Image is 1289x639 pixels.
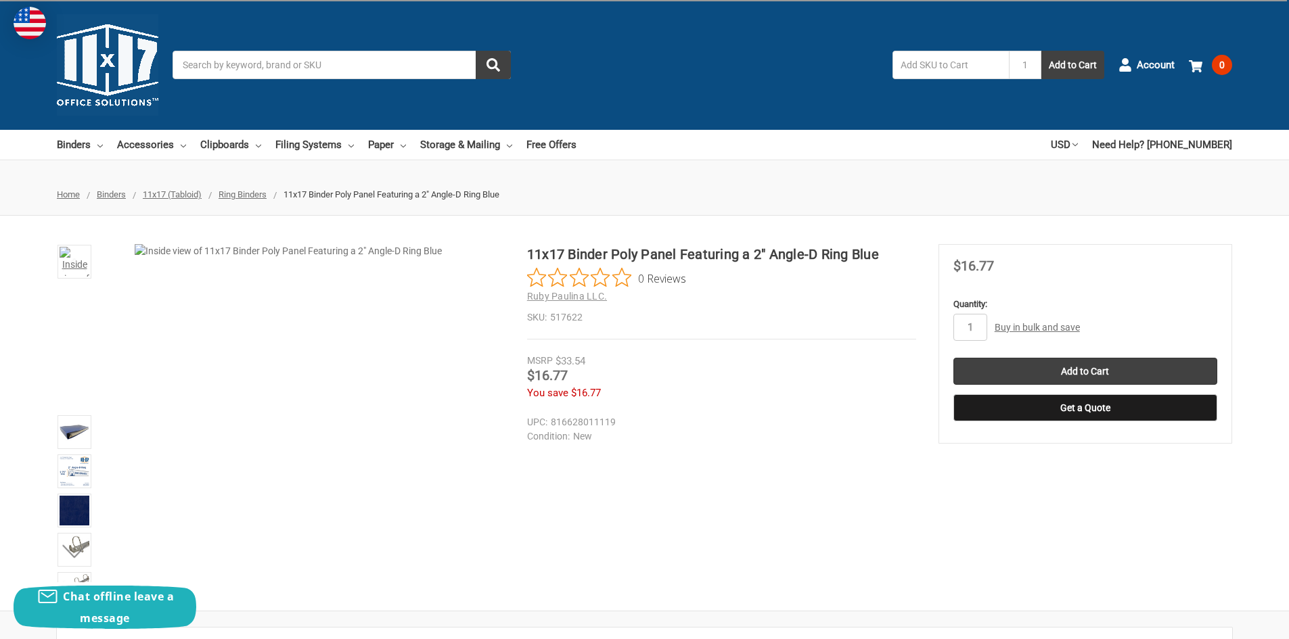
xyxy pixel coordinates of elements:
[14,586,196,629] button: Chat offline leave a message
[284,189,499,199] span: 11x17 Binder Poly Panel Featuring a 2" Angle-D Ring Blue
[953,394,1217,421] button: Get a Quote
[275,130,354,160] a: Filing Systems
[63,589,174,625] span: Chat offline leave a message
[527,367,568,383] span: $16.77
[1041,51,1104,79] button: Add to Cart
[527,268,686,288] button: Rated 0 out of 5 stars from 0 reviews. Jump to reviews.
[892,51,1009,79] input: Add SKU to Cart
[143,189,202,199] a: 11x17 (Tabloid)
[57,130,103,160] a: Binders
[54,538,95,565] button: Next
[60,574,89,594] img: 2" Angle-D Ring
[173,51,511,79] input: Search by keyword, brand or SKU
[527,415,547,429] dt: UPC:
[60,535,89,555] img: Closeup of Ring Metal 2" Angle-D
[1189,47,1232,82] a: 0
[1092,130,1232,160] a: Need Help? [PHONE_NUMBER]
[527,429,570,444] dt: Condition:
[527,354,553,368] div: MSRP
[117,130,186,160] a: Accessories
[368,130,406,160] a: Paper
[200,130,261,160] a: Clipboards
[1051,130,1078,160] a: USD
[995,322,1080,333] a: Buy in bulk and save
[219,189,267,199] a: Ring Binders
[556,355,585,367] span: $33.54
[60,417,89,447] img: 11x17 Binder Poly Panel Featuring a 2" Angle-D Ring Blue with paper
[60,247,89,277] img: Inside view of 11x17 Binder Poly Panel Featuring a 2" Angle-D Ring Blue
[420,130,512,160] a: Storage & Mailing
[60,496,89,525] img: Swatch of Dark Blue Poly
[60,456,89,486] img: Illustration of Spine 11x17 Binder 2" Poly
[14,7,46,39] img: duty and tax information for United States
[953,298,1217,311] label: Quantity:
[527,387,568,399] span: You save
[527,244,916,264] h1: 11x17 Binder Poly Panel Featuring a 2" Angle-D Ring Blue
[1137,57,1175,73] span: Account
[1177,602,1289,639] iframe: Google Customer Reviews
[953,358,1217,385] input: Add to Cart
[953,258,994,274] span: $16.77
[527,429,910,444] dd: New
[57,189,80,199] a: Home
[527,415,910,429] dd: 816628011119
[638,268,686,288] span: 0 Reviews
[1212,55,1232,75] span: 0
[526,130,576,160] a: Free Offers
[97,189,126,199] a: Binders
[527,310,916,325] dd: 517622
[57,14,158,116] img: 11x17.com
[527,310,547,325] dt: SKU:
[1118,47,1175,82] a: Account
[527,291,607,302] a: Ruby Paulina LLC.
[571,387,601,399] span: $16.77
[135,244,473,582] img: Inside view of 11x17 Binder Poly Panel Featuring a 2" Angle-D Ring Blue
[54,251,95,278] button: Previous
